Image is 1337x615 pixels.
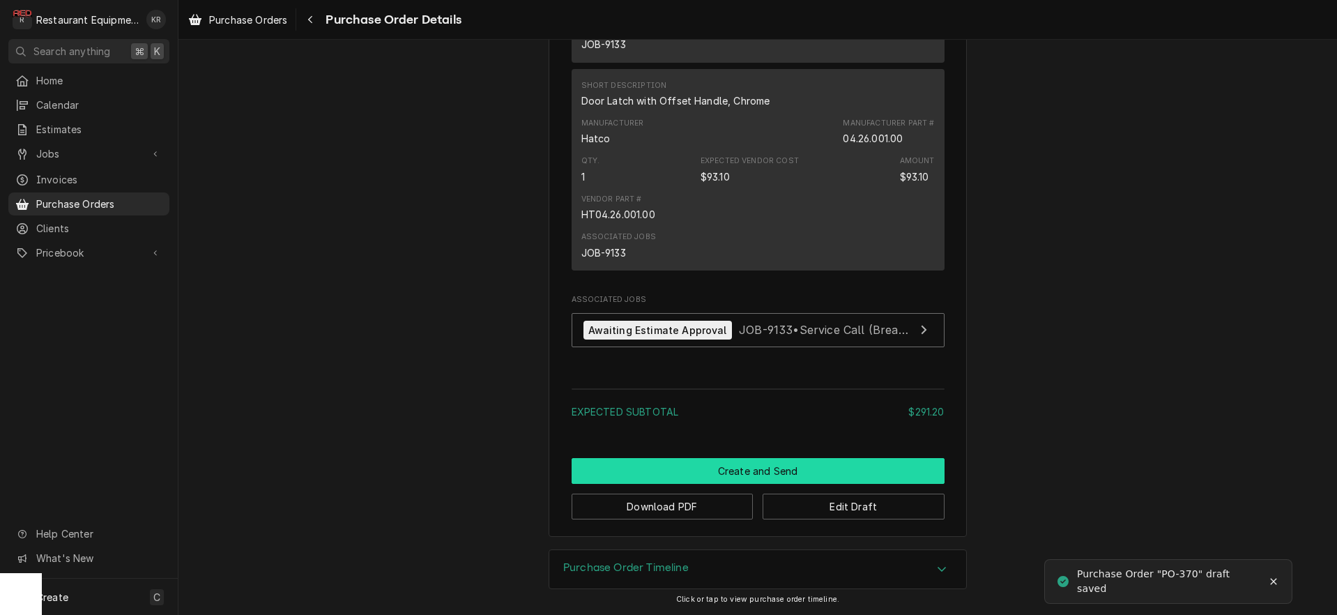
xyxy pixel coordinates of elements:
[154,44,160,59] span: K
[581,245,626,260] div: JOB-9133
[583,321,732,340] div: Awaiting Estimate Approval
[900,155,935,167] div: Amount
[8,217,169,240] a: Clients
[581,118,644,146] div: Manufacturer
[36,146,142,161] span: Jobs
[900,169,929,184] div: Amount
[549,549,967,590] div: Purchase Order Timeline
[739,323,929,337] span: JOB-9133 • Service Call (Break/Fix)
[572,458,945,519] div: Button Group
[581,93,770,108] div: Short Description
[572,406,679,418] span: Expected Subtotal
[135,44,144,59] span: ⌘
[581,194,642,205] div: Vendor Part #
[183,8,293,31] a: Purchase Orders
[572,484,945,519] div: Button Group Row
[36,551,161,565] span: What's New
[8,142,169,165] a: Go to Jobs
[146,10,166,29] div: KR
[146,10,166,29] div: Kelli Robinette's Avatar
[581,118,644,129] div: Manufacturer
[843,131,903,146] div: Part Number
[36,221,162,236] span: Clients
[8,547,169,570] a: Go to What's New
[563,561,689,575] h3: Purchase Order Timeline
[549,550,966,589] div: Accordion Header
[36,172,162,187] span: Invoices
[843,118,934,129] div: Manufacturer Part #
[843,118,934,146] div: Part Number
[299,8,321,31] button: Navigate back
[900,155,935,183] div: Amount
[581,231,656,243] div: Associated Jobs
[581,37,626,52] div: JOB-9133
[676,595,839,604] span: Click or tap to view purchase order timeline.
[572,494,754,519] button: Download PDF
[1077,567,1262,596] div: Purchase Order "PO-370" draft saved
[36,122,162,137] span: Estimates
[581,207,655,222] div: HT04.26.001.00
[13,10,32,29] div: R
[36,526,161,541] span: Help Center
[581,169,585,184] div: Quantity
[8,69,169,92] a: Home
[153,590,160,605] span: C
[572,404,945,419] div: Subtotal
[33,44,110,59] span: Search anything
[572,313,945,347] a: View Job
[8,168,169,191] a: Invoices
[13,10,32,29] div: Restaurant Equipment Diagnostics's Avatar
[8,192,169,215] a: Purchase Orders
[8,522,169,545] a: Go to Help Center
[572,458,945,484] button: Create and Send
[701,155,799,167] div: Expected Vendor Cost
[572,294,945,305] span: Associated Jobs
[36,591,68,603] span: Create
[908,404,944,419] div: $291.20
[321,10,461,29] span: Purchase Order Details
[572,69,945,271] div: Line Item
[8,93,169,116] a: Calendar
[36,98,162,112] span: Calendar
[8,118,169,141] a: Estimates
[572,384,945,429] div: Amount Summary
[8,241,169,264] a: Go to Pricebook
[581,80,667,91] div: Short Description
[572,458,945,484] div: Button Group Row
[572,294,945,354] div: Associated Jobs
[763,494,945,519] button: Edit Draft
[8,39,169,63] button: Search anything⌘K
[36,13,139,27] div: Restaurant Equipment Diagnostics
[701,155,799,183] div: Expected Vendor Cost
[701,169,730,184] div: Expected Vendor Cost
[209,13,287,27] span: Purchase Orders
[36,245,142,260] span: Pricebook
[581,155,600,167] div: Qty.
[36,197,162,211] span: Purchase Orders
[581,80,770,108] div: Short Description
[549,550,966,589] button: Accordion Details Expand Trigger
[581,155,600,183] div: Quantity
[581,131,611,146] div: Manufacturer
[36,73,162,88] span: Home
